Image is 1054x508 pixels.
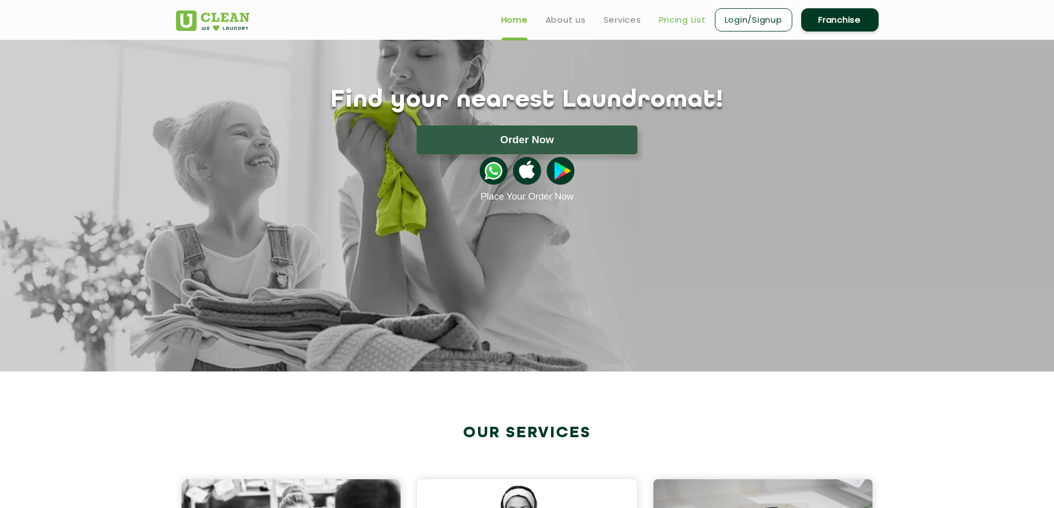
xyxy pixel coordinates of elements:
[176,424,879,442] h2: Our Services
[501,13,528,27] a: Home
[168,87,887,114] h1: Find your nearest Laundromat!
[801,8,879,32] a: Franchise
[176,11,250,31] img: UClean Laundry and Dry Cleaning
[417,125,637,154] button: Order Now
[480,157,507,185] img: whatsappicon.png
[659,13,706,27] a: Pricing List
[547,157,574,185] img: playstoreicon.png
[480,191,573,202] a: Place Your Order Now
[546,13,586,27] a: About us
[715,8,792,32] a: Login/Signup
[604,13,641,27] a: Services
[513,157,541,185] img: apple-icon.png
